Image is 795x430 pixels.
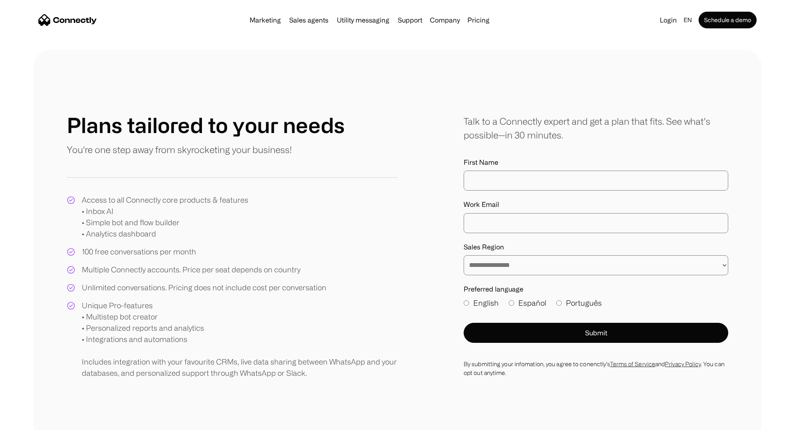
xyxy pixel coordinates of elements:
[680,14,697,26] div: en
[82,282,326,293] div: Unlimited conversations. Pricing does not include cost per conversation
[464,360,728,377] div: By submitting your infomation, you agree to conenctly’s and . You can opt out anytime.
[38,14,97,26] a: home
[8,415,50,427] aside: Language selected: English
[464,17,493,23] a: Pricing
[67,113,345,138] h1: Plans tailored to your needs
[82,264,300,275] div: Multiple Connectly accounts. Price per seat depends on country
[464,114,728,142] div: Talk to a Connectly expert and get a plan that fits. See what’s possible—in 30 minutes.
[464,297,499,309] label: English
[610,361,656,367] a: Terms of Service
[556,300,562,306] input: Português
[464,323,728,343] button: Submit
[464,285,728,293] label: Preferred language
[394,17,426,23] a: Support
[665,361,700,367] a: Privacy Policy
[464,201,728,209] label: Work Email
[286,17,332,23] a: Sales agents
[82,300,398,379] div: Unique Pro-features • Multistep bot creator • Personalized reports and analytics • Integrations a...
[464,158,728,166] label: First Name
[509,297,546,309] label: Español
[556,297,602,309] label: Português
[684,14,692,26] div: en
[67,143,292,156] p: You're one step away from skyrocketing your business!
[464,300,469,306] input: English
[699,12,757,28] a: Schedule a demo
[427,14,462,26] div: Company
[246,17,284,23] a: Marketing
[17,415,50,427] ul: Language list
[333,17,393,23] a: Utility messaging
[82,246,196,257] div: 100 free conversations per month
[656,14,680,26] a: Login
[464,243,728,251] label: Sales Region
[430,14,460,26] div: Company
[82,194,248,239] div: Access to all Connectly core products & features • Inbox AI • Simple bot and flow builder • Analy...
[509,300,514,306] input: Español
